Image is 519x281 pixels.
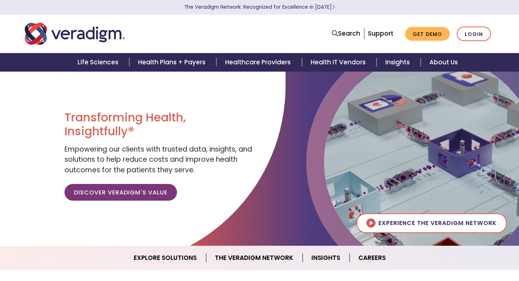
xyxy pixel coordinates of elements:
[303,249,350,267] a: Insights
[64,184,177,201] a: Discover Veradigm's Value
[25,22,125,46] img: Veradigm logo
[64,111,254,139] h1: Transforming Health, Insightfully®
[350,249,394,267] a: Careers
[457,27,491,41] a: Login
[125,249,206,267] a: Explore Solutions
[129,53,216,72] a: Health Plans + Payers
[184,4,335,11] a: The Veradigm Network: Recognized for Excellence in [DATE]Learn More
[405,27,450,41] a: Get Demo
[302,53,377,72] a: Health IT Vendors
[421,53,467,72] a: About Us
[332,29,360,39] a: Search
[377,53,421,72] a: Insights
[368,29,393,38] a: Support
[332,4,335,11] span: Learn More
[69,53,129,72] a: Life Sciences
[206,249,303,267] a: The Veradigm Network
[64,144,252,175] span: Empowering our clients with trusted data, insights, and solutions to help reduce costs and improv...
[216,53,302,72] a: Healthcare Providers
